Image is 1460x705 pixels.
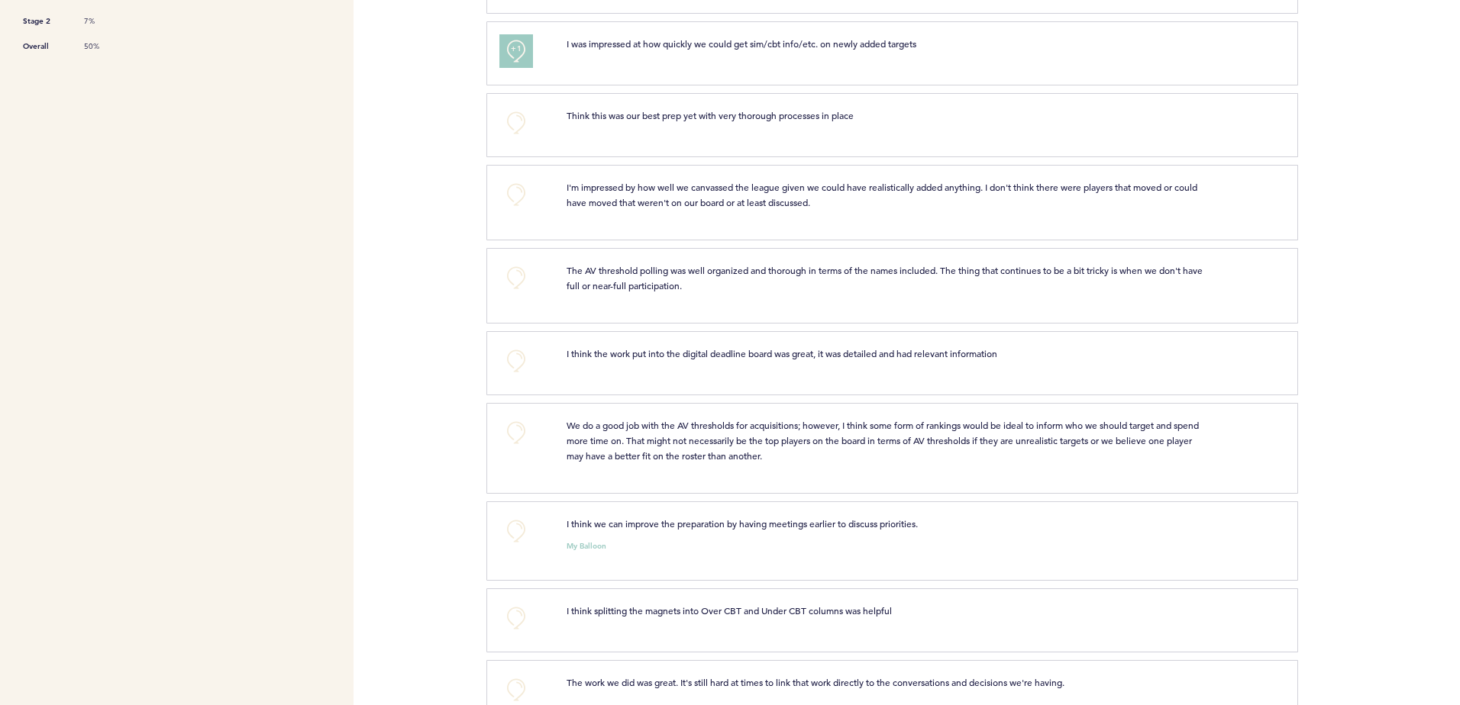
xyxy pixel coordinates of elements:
[23,39,69,54] span: Overall
[567,109,854,121] span: Think this was our best prep yet with very thorough processes in place
[23,14,69,29] span: Stage 2
[501,36,531,66] button: +1
[567,264,1205,291] span: The AV threshold polling was well organized and thorough in terms of the names included. The thin...
[567,347,997,359] span: I think the work put into the digital deadline board was great, it was detailed and had relevant ...
[567,676,1064,688] span: The work we did was great. It's still hard at times to link that work directly to the conversatio...
[511,41,522,56] span: +1
[567,181,1200,208] span: I'm impressed by how well we canvassed the league given we could have realistically added anythin...
[84,41,130,52] span: 50%
[84,16,130,27] span: 7%
[567,37,916,50] span: I was impressed at how quickly we could get sim/cbt info/etc. on newly added targets
[567,419,1201,462] span: We do a good job with the AV thresholds for acquisitions; however, I think some form of rankings ...
[567,542,606,550] small: My Balloon
[567,517,918,530] span: I think we can improve the preparation by having meetings earlier to discuss priorities.
[567,604,892,616] span: I think splitting the magnets into Over CBT and Under CBT columns was helpful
